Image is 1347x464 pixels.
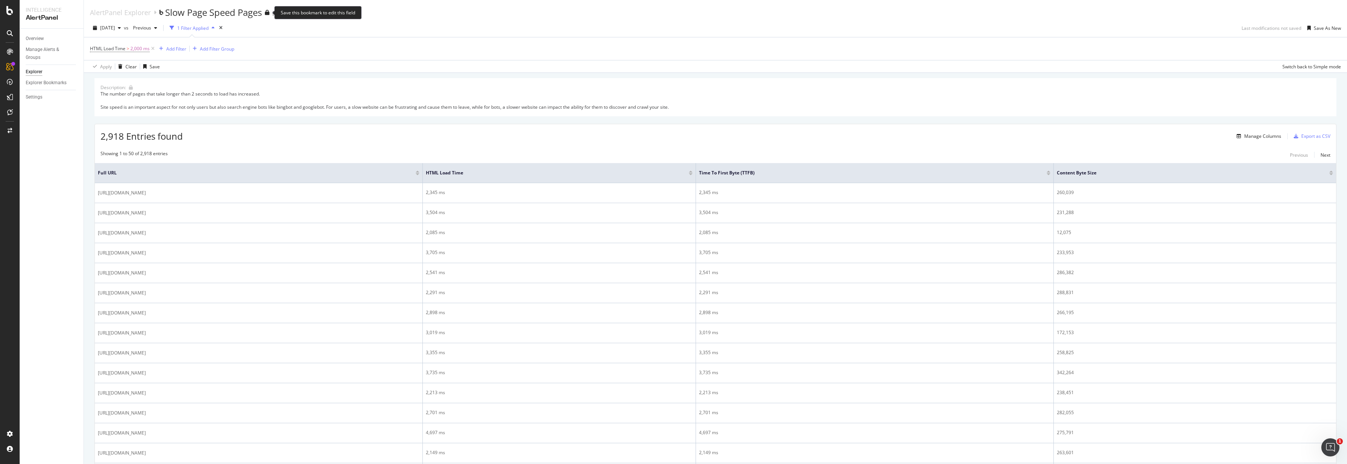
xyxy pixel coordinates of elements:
div: 3,504 ms [426,209,693,216]
div: Last modifications not saved [1242,25,1301,31]
span: [URL][DOMAIN_NAME] [98,249,146,257]
div: 172,153 [1057,329,1333,336]
div: Save As New [1314,25,1341,31]
button: Save As New [1304,22,1341,34]
div: Add Filter [166,46,186,52]
div: 2,149 ms [426,449,693,456]
div: Export as CSV [1301,133,1330,139]
span: [URL][DOMAIN_NAME] [98,309,146,317]
button: Add Filter Group [190,44,234,53]
span: 2,918 Entries found [101,130,183,142]
iframe: Intercom live chat [1321,438,1339,456]
span: [URL][DOMAIN_NAME] [98,409,146,417]
div: 2,085 ms [699,229,1050,236]
span: [URL][DOMAIN_NAME] [98,369,146,377]
div: 3,019 ms [699,329,1050,336]
button: 1 Filter Applied [167,22,218,34]
div: Previous [1290,152,1308,158]
div: 3,019 ms [426,329,693,336]
div: 231,288 [1057,209,1333,216]
span: HTML Load Time [426,170,678,176]
button: Switch back to Simple mode [1279,60,1341,72]
div: 2,898 ms [699,309,1050,316]
div: 3,735 ms [426,369,693,376]
div: The number of pages that take longer than 2 seconds to load has increased. Site speed is an impor... [101,91,1330,110]
span: 2025 Aug. 21st [100,25,115,31]
span: [URL][DOMAIN_NAME] [98,389,146,397]
div: Save [150,63,160,70]
div: 3,705 ms [699,249,1050,256]
a: Explorer Bookmarks [26,79,78,87]
div: times [218,24,224,32]
span: Time To First Byte (TTFB) [699,170,1035,176]
div: 3,504 ms [699,209,1050,216]
span: [URL][DOMAIN_NAME] [98,189,146,197]
button: Clear [115,60,137,72]
span: [URL][DOMAIN_NAME] [98,429,146,437]
button: Next [1321,150,1330,159]
button: [DATE] [90,22,124,34]
button: Manage Columns [1234,132,1281,141]
div: 286,382 [1057,269,1333,276]
a: Manage Alerts & Groups [26,46,78,62]
div: Slow Page Speed Pages [165,6,262,19]
div: 2,701 ms [699,409,1050,416]
span: [URL][DOMAIN_NAME] [98,449,146,457]
span: Previous [130,25,151,31]
div: Showing 1 to 50 of 2,918 entries [101,150,168,159]
div: 12,075 [1057,229,1333,236]
div: Manage Columns [1244,133,1281,139]
div: 2,291 ms [426,289,693,296]
div: Explorer Bookmarks [26,79,66,87]
div: 2,213 ms [699,389,1050,396]
div: Next [1321,152,1330,158]
div: 2,213 ms [426,389,693,396]
span: [URL][DOMAIN_NAME] [98,289,146,297]
div: Description: [101,84,126,91]
button: Add Filter [156,44,186,53]
div: 2,541 ms [426,269,693,276]
div: 266,195 [1057,309,1333,316]
div: [DOMAIN_NAME] [272,9,313,17]
a: AlertPanel Explorer [90,8,151,17]
div: Settings [26,93,42,101]
div: 258,825 [1057,349,1333,356]
a: Settings [26,93,78,101]
div: 3,355 ms [699,349,1050,356]
span: 1 [1337,438,1343,444]
div: 4,697 ms [699,429,1050,436]
div: Overview [26,35,44,43]
div: 3,705 ms [426,249,693,256]
span: [URL][DOMAIN_NAME] [98,229,146,237]
span: [URL][DOMAIN_NAME] [98,349,146,357]
a: Explorer [26,68,78,76]
span: Full URL [98,170,404,176]
div: Apply [100,63,112,70]
span: [URL][DOMAIN_NAME] [98,209,146,217]
button: Apply [90,60,112,72]
span: [URL][DOMAIN_NAME] [98,269,146,277]
div: 2,541 ms [699,269,1050,276]
button: Save [140,60,160,72]
span: HTML Load Time [90,45,125,52]
button: Export as CSV [1291,130,1330,142]
div: 2,898 ms [426,309,693,316]
div: 1 Filter Applied [177,25,209,31]
div: Intelligence [26,6,77,14]
span: vs [124,25,130,31]
div: 275,791 [1057,429,1333,436]
span: Content Byte Size [1057,170,1318,176]
div: Manage Alerts & Groups [26,46,71,62]
div: 2,291 ms [699,289,1050,296]
div: 2,345 ms [699,189,1050,196]
span: [URL][DOMAIN_NAME] [98,329,146,337]
div: 260,039 [1057,189,1333,196]
button: Previous [130,22,160,34]
button: Previous [1290,150,1308,159]
a: Overview [26,35,78,43]
div: Clear [125,63,137,70]
div: 342,264 [1057,369,1333,376]
div: 4,697 ms [426,429,693,436]
div: 288,831 [1057,289,1333,296]
span: > [127,45,129,52]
